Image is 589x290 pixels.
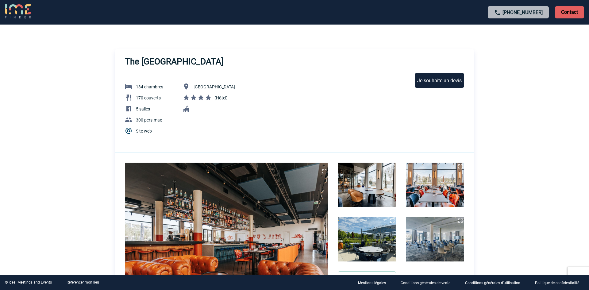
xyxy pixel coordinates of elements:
a: Site web [136,129,152,133]
span: 5 salles [136,106,150,111]
span: 300 pers.max [136,118,162,122]
h3: The [GEOGRAPHIC_DATA] [125,56,223,67]
p: Politique de confidentialité [535,281,579,285]
a: Mentions légales [353,280,396,285]
span: (Hôtel) [214,95,228,100]
p: Contact [555,6,584,18]
div: © Ideal Meetings and Events [5,280,52,284]
p: Conditions générales d'utilisation [465,281,520,285]
div: Je souhaite un devis [415,73,464,88]
a: Politique de confidentialité [530,280,589,285]
p: Conditions générales de vente [401,281,450,285]
a: [PHONE_NUMBER] [502,10,543,15]
img: call-24-px.png [494,9,501,16]
span: 170 couverts [136,95,161,100]
a: Référencer mon lieu [67,280,99,284]
img: Ville [183,105,190,112]
p: Mentions légales [358,281,386,285]
a: Conditions générales d'utilisation [460,280,530,285]
span: 134 chambres [136,84,163,89]
span: [GEOGRAPHIC_DATA] [194,84,235,89]
a: Conditions générales de vente [396,280,460,285]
